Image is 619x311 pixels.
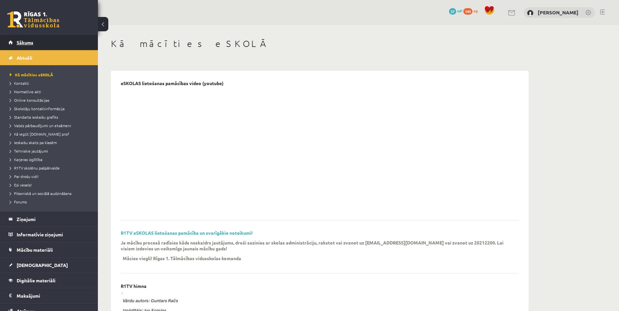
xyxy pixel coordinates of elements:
[10,148,48,154] span: Tehniskie jautājumi
[10,106,91,111] a: Skolotāju kontaktinformācija
[10,165,91,171] a: R1TV skolēnu pašpārvalde
[10,89,91,95] a: Normatīvie akti
[449,8,456,15] span: 37
[8,288,90,303] a: Maksājumi
[8,258,90,273] a: [DEMOGRAPHIC_DATA]
[153,255,241,261] p: Rīgas 1. Tālmācības vidusskolas komanda
[10,72,53,77] span: Kā mācīties eSKOLĀ
[10,190,91,196] a: Pilsoniskā un sociālā audzināšana
[121,283,147,289] p: R1TV himna
[10,131,69,137] span: Kā iegūt [DOMAIN_NAME] prof
[121,240,509,251] p: Ja mācību procesā radīsies kāds neskaidrs jautājums, droši sazinies ar skolas administrāciju, rak...
[463,8,481,13] a: 149 xp
[10,140,91,145] a: Ieskaišu skaits pa klasēm
[8,35,90,50] a: Sākums
[17,277,55,283] span: Digitālie materiāli
[10,165,60,170] span: R1TV skolēnu pašpārvalde
[10,131,91,137] a: Kā iegūt [DOMAIN_NAME] prof
[121,81,224,86] p: eSKOLAS lietošanas pamācības video (youtube)
[10,156,91,162] a: Karjeras izglītība
[449,8,462,13] a: 37 mP
[10,123,91,128] a: Valsts pārbaudījumi un eksāmeni
[10,97,49,103] span: Online konsultācijas
[10,72,91,78] a: Kā mācīties eSKOLĀ
[10,114,58,120] span: Standarta ieskaišu grafiks
[10,157,42,162] span: Karjeras izglītība
[10,191,71,196] span: Pilsoniskā un sociālā audzināšana
[8,50,90,65] a: Aktuāli
[457,8,462,13] span: mP
[10,182,32,187] span: Esi vesels!
[7,11,59,28] a: Rīgas 1. Tālmācības vidusskola
[17,227,90,242] legend: Informatīvie ziņojumi
[17,262,68,268] span: [DEMOGRAPHIC_DATA]
[10,89,41,94] span: Normatīvie akti
[10,81,29,86] span: Kontakti
[17,288,90,303] legend: Maksājumi
[10,80,91,86] a: Kontakti
[111,38,529,49] h1: Kā mācīties eSKOLĀ
[123,255,152,261] p: Mācies viegli!
[8,242,90,257] a: Mācību materiāli
[8,227,90,242] a: Informatīvie ziņojumi
[10,199,27,204] span: Forums
[121,230,253,236] a: R1TV eSKOLAS lietošanas pamācība un svarīgākie noteikumi!
[10,182,91,188] a: Esi vesels!
[10,174,39,179] span: Par drošu vidi!
[10,114,91,120] a: Standarta ieskaišu grafiks
[8,212,90,227] a: Ziņojumi
[10,173,91,179] a: Par drošu vidi!
[10,97,91,103] a: Online konsultācijas
[10,148,91,154] a: Tehniskie jautājumi
[17,39,33,45] span: Sākums
[8,273,90,288] a: Digitālie materiāli
[10,140,57,145] span: Ieskaišu skaits pa klasēm
[10,199,91,205] a: Forums
[17,212,90,227] legend: Ziņojumi
[538,9,579,16] a: [PERSON_NAME]
[17,55,32,61] span: Aktuāli
[527,10,534,16] img: Ričards Jēgers
[473,8,478,13] span: xp
[17,247,53,253] span: Mācību materiāli
[10,106,65,111] span: Skolotāju kontaktinformācija
[10,123,71,128] span: Valsts pārbaudījumi un eksāmeni
[463,8,472,15] span: 149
